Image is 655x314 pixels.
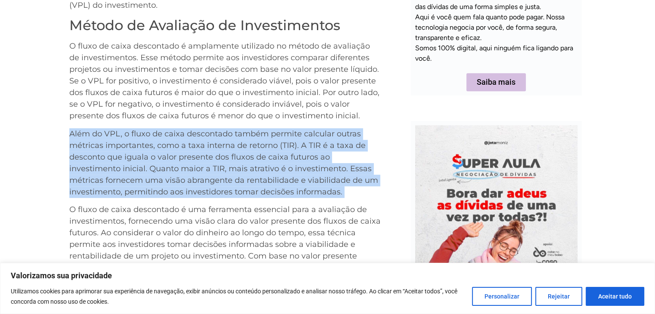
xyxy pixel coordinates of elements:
p: O fluxo de caixa descontado é uma ferramenta essencial para a avaliação de investimentos, fornece... [69,204,381,308]
p: Utilizamos cookies para aprimorar sua experiência de navegação, exibir anúncios ou conteúdo perso... [11,286,466,307]
h2: Método de Avaliação de Investimentos [69,17,381,34]
button: Personalizar [472,287,532,306]
button: Rejeitar [535,287,582,306]
span: Saiba mais [477,78,515,86]
a: Saiba mais [466,73,526,91]
button: Aceitar tudo [586,287,644,306]
p: Valorizamos sua privacidade [11,271,644,281]
p: Além do VPL, o fluxo de caixa descontado também permite calcular outras métricas importantes, com... [69,128,381,198]
p: O fluxo de caixa descontado é amplamente utilizado no método de avaliação de investimentos. Esse ... [69,40,381,122]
